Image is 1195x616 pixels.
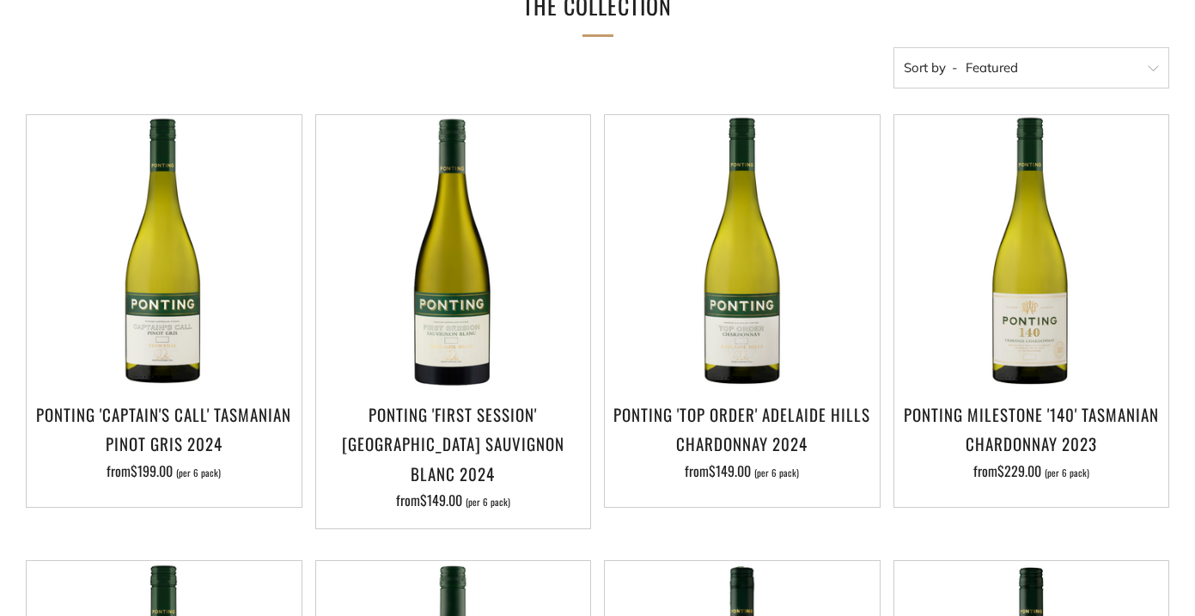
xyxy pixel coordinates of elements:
a: Ponting Milestone '140' Tasmanian Chardonnay 2023 from$229.00 (per 6 pack) [894,399,1169,485]
span: (per 6 pack) [754,468,799,478]
span: (per 6 pack) [1045,468,1089,478]
span: $229.00 [997,460,1041,481]
h3: Ponting 'First Session' [GEOGRAPHIC_DATA] Sauvignon Blanc 2024 [325,399,582,488]
h3: Ponting 'Captain's Call' Tasmanian Pinot Gris 2024 [35,399,293,458]
h3: Ponting 'Top Order' Adelaide Hills Chardonnay 2024 [613,399,871,458]
span: from [107,460,221,481]
a: Ponting 'Captain's Call' Tasmanian Pinot Gris 2024 from$199.00 (per 6 pack) [27,399,302,485]
span: (per 6 pack) [176,468,221,478]
span: $149.00 [709,460,751,481]
span: from [396,490,510,510]
span: $199.00 [131,460,173,481]
span: from [685,460,799,481]
span: $149.00 [420,490,462,510]
span: (per 6 pack) [466,497,510,507]
a: Ponting 'First Session' [GEOGRAPHIC_DATA] Sauvignon Blanc 2024 from$149.00 (per 6 pack) [316,399,591,507]
a: Ponting 'Top Order' Adelaide Hills Chardonnay 2024 from$149.00 (per 6 pack) [605,399,880,485]
span: from [973,460,1089,481]
h3: Ponting Milestone '140' Tasmanian Chardonnay 2023 [903,399,1161,458]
